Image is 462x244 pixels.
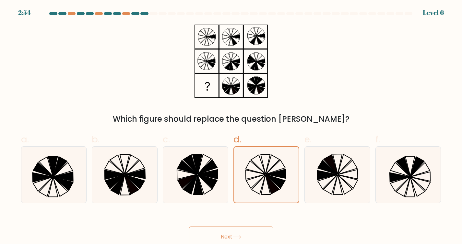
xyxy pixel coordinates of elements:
[21,133,29,146] span: a.
[18,8,31,17] div: 2:54
[304,133,312,146] span: e.
[92,133,100,146] span: b.
[375,133,380,146] span: f.
[163,133,170,146] span: c.
[233,133,241,146] span: d.
[423,8,444,17] div: Level 6
[25,113,437,125] div: Which figure should replace the question [PERSON_NAME]?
